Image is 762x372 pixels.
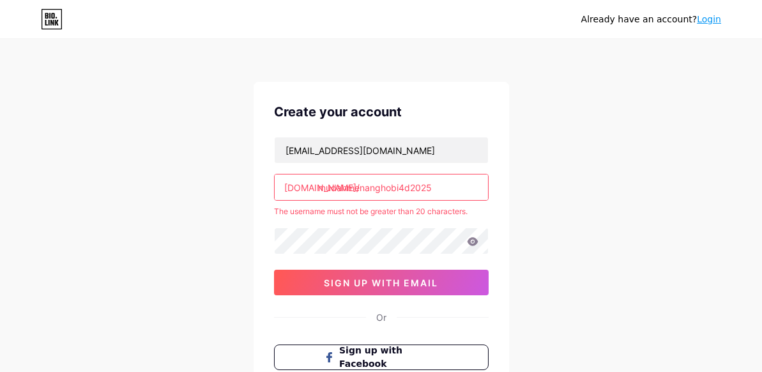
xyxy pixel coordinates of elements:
div: [DOMAIN_NAME]/ [284,181,360,194]
span: Sign up with Facebook [339,344,438,371]
div: Or [376,311,386,324]
div: The username must not be greater than 20 characters. [274,206,489,217]
a: Login [697,14,721,24]
button: Sign up with Facebook [274,345,489,370]
div: Create your account [274,102,489,121]
button: sign up with email [274,270,489,295]
div: Already have an account? [581,13,721,26]
input: username [275,174,488,200]
span: sign up with email [324,277,438,288]
input: Email [275,137,488,163]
